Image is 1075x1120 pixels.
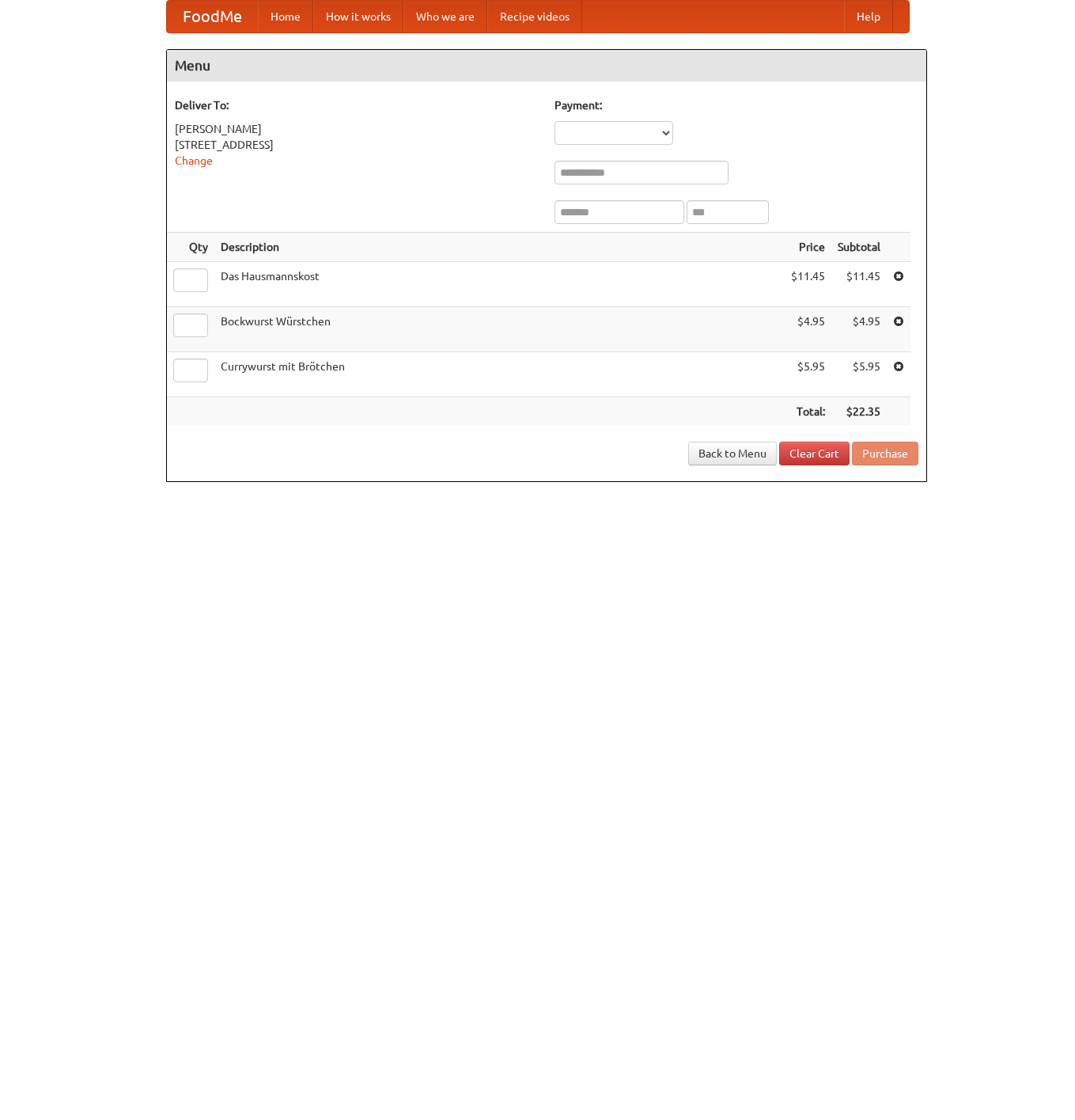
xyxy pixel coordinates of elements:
[785,307,831,352] td: $4.95
[167,1,258,32] a: FoodMe
[785,262,831,307] td: $11.45
[831,352,887,397] td: $5.95
[175,154,213,167] a: Change
[831,397,887,427] th: $22.35
[167,233,214,262] th: Qty
[214,262,785,307] td: Das Hausmannskost
[175,97,539,113] h5: Deliver To:
[785,233,831,262] th: Price
[175,121,539,137] div: [PERSON_NAME]
[175,137,539,153] div: [STREET_ADDRESS]
[785,397,831,427] th: Total:
[214,352,785,397] td: Currywurst mit Brötchen
[214,307,785,352] td: Bockwurst Würstchen
[555,97,918,113] h5: Payment:
[785,352,831,397] td: $5.95
[214,233,785,262] th: Description
[844,1,893,32] a: Help
[779,442,850,465] a: Clear Cart
[831,262,887,307] td: $11.45
[167,50,926,82] h4: Menu
[313,1,403,32] a: How it works
[831,233,887,262] th: Subtotal
[688,442,777,465] a: Back to Menu
[403,1,487,32] a: Who we are
[831,307,887,352] td: $4.95
[487,1,582,32] a: Recipe videos
[852,442,918,465] button: Purchase
[258,1,313,32] a: Home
